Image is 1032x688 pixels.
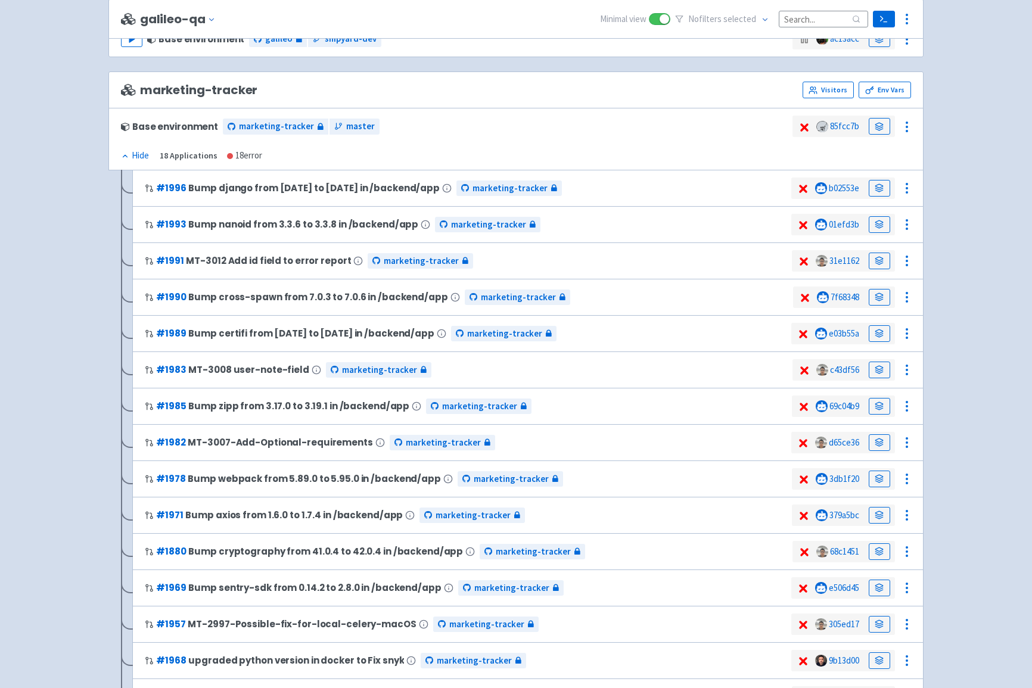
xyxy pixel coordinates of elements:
span: No filter s [688,13,756,26]
span: Bump cryptography from 41.0.4 to 42.0.4 in /backend/app [188,546,463,556]
span: marketing-tracker [481,291,556,304]
span: marketing-tracker [406,436,481,450]
span: Bump cross-spawn from 7.0.3 to 7.0.6 in /backend/app [188,292,447,302]
a: marketing-tracker [368,253,473,269]
span: marketing-tracker [474,581,549,595]
a: 9b13d00 [829,655,859,666]
button: Hide [121,149,150,163]
a: marketing-tracker [433,617,539,633]
a: c43df56 [830,364,859,375]
span: Bump zipp from 3.17.0 to 3.19.1 in /backend/app [188,401,409,411]
span: marketing-tracker [451,218,526,232]
span: marketing-tracker [474,472,549,486]
a: marketing-tracker [456,180,562,197]
span: MT-3007-Add-Optional-requirements [188,437,372,447]
a: Env Vars [859,82,911,98]
div: 18 Applications [160,149,217,163]
input: Search... [779,11,868,27]
button: Play [121,30,142,47]
a: 69c04b9 [829,400,859,412]
div: 18 error [227,149,262,163]
span: marketing-tracker [473,182,548,195]
a: marketing-tracker [419,508,525,524]
a: #1982 [156,436,185,449]
a: marketing-tracker [421,653,526,669]
a: master [330,119,380,135]
a: #1971 [156,509,183,521]
a: 85fcc7b [830,120,859,132]
a: marketing-tracker [390,435,495,451]
span: marketing-tracker [467,327,542,341]
a: #1993 [156,218,186,231]
a: 31e1162 [829,255,859,266]
span: Bump axios from 1.6.0 to 1.7.4 in /backend/app [185,510,403,520]
a: #1983 [156,363,186,376]
span: MT-2997-Possible-fix-for-local-celery-macOS [188,619,416,629]
span: marketing-tracker [384,254,459,268]
a: marketing-tracker [223,119,328,135]
span: marketing-tracker [496,545,571,559]
a: shipyard-dev [308,31,381,47]
a: e506d45 [829,582,859,593]
a: marketing-tracker [326,362,431,378]
a: marketing-tracker [458,471,563,487]
a: #1978 [156,472,185,485]
a: e03b55a [829,328,859,339]
span: marketing-tracker [342,363,417,377]
a: 379a5bc [829,509,859,521]
a: galileo [249,31,307,47]
span: Bump webpack from 5.89.0 to 5.95.0 in /backend/app [188,474,440,484]
a: marketing-tracker [435,217,540,233]
a: #1996 [156,182,186,194]
span: upgraded python version in docker to Fix snyk [188,655,404,665]
span: marketing-tracker [436,509,511,522]
a: marketing-tracker [426,399,531,415]
span: shipyard-dev [325,32,377,46]
button: galileo-qa [140,13,221,26]
a: 01efd3b [829,219,859,230]
a: #1989 [156,327,186,340]
div: Hide [121,149,149,163]
a: marketing-tracker [480,544,585,560]
span: marketing-tracker [442,400,517,413]
a: #1969 [156,581,186,594]
a: #1957 [156,618,185,630]
a: #1880 [156,545,186,558]
a: marketing-tracker [465,289,570,306]
span: MT-3008 user-note-field [188,365,309,375]
a: #1991 [156,254,184,267]
a: 68c1451 [830,546,859,557]
span: Minimal view [600,13,646,26]
a: 3db1f20 [829,473,859,484]
span: marketing-tracker [239,120,314,133]
span: marketing-tracker [121,83,257,97]
span: galileo [265,32,293,46]
span: Bump certifi from [DATE] to [DATE] in /backend/app [188,328,434,338]
a: #1985 [156,400,186,412]
a: Visitors [803,82,854,98]
a: #1968 [156,654,186,667]
span: master [346,120,375,133]
a: d65ce36 [829,437,859,448]
a: #1990 [156,291,186,303]
span: marketing-tracker [449,618,524,631]
span: Bump nanoid from 3.3.6 to 3.3.8 in /backend/app [188,219,418,229]
a: b02553e [829,182,859,194]
a: 7f68348 [831,291,859,303]
div: Base environment [147,34,244,44]
span: Bump django from [DATE] to [DATE] in /backend/app [188,183,440,193]
span: MT-3012 Add id field to error report [186,256,351,266]
div: Base environment [121,122,218,132]
a: Terminal [873,11,895,27]
a: 305ed17 [829,618,859,630]
span: Bump sentry-sdk from 0.14.2 to 2.8.0 in /backend/app [188,583,441,593]
span: marketing-tracker [437,654,512,668]
span: selected [723,13,756,24]
a: marketing-tracker [451,326,557,342]
a: marketing-tracker [458,580,564,596]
